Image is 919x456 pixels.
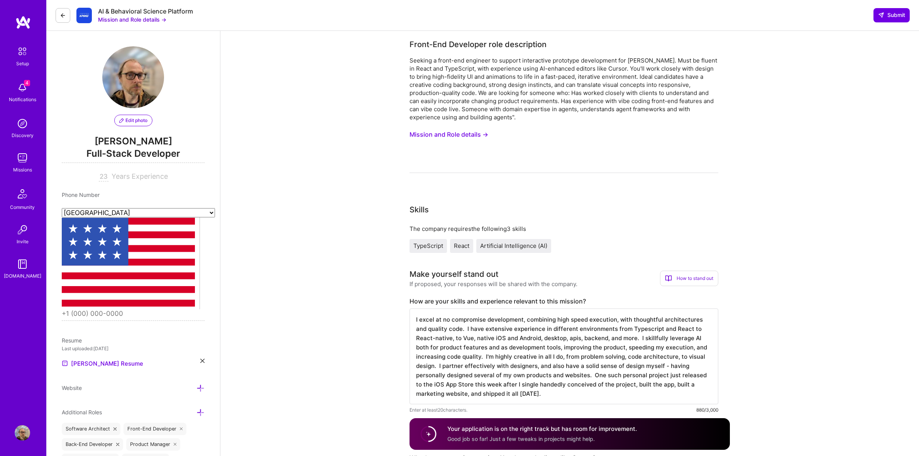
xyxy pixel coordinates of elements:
[873,8,910,22] button: Submit
[13,166,32,174] div: Missions
[447,425,637,433] h4: Your application is on the right track but has room for improvement.
[62,192,100,198] span: Phone Number
[99,172,108,181] input: XX
[447,436,595,442] span: Good job so far! Just a few tweaks in projects might help.
[410,225,718,233] div: The company requires the following 3 skills
[116,443,119,446] i: icon Close
[15,256,30,272] img: guide book
[62,136,205,147] span: [PERSON_NAME]
[24,80,30,86] span: 4
[410,280,577,288] div: If proposed, your responses will be shared with the company.
[410,39,547,50] div: Front-End Developer role description
[665,275,672,282] i: icon BookOpen
[112,172,168,180] span: Years Experience
[126,438,181,451] div: Product Manager
[410,127,488,142] button: Mission and Role details →
[15,116,30,131] img: discovery
[454,242,469,249] span: React
[4,272,41,280] div: [DOMAIN_NAME]
[13,425,32,441] a: User Avatar
[200,359,205,363] i: icon Close
[410,297,718,305] label: How are your skills and experience relevant to this mission?
[878,11,905,19] span: Submit
[62,337,82,344] span: Resume
[410,56,718,121] div: Seeking a front-end engineer to support interactive prototype development for [PERSON_NAME]. Must...
[174,443,177,446] i: icon Close
[62,147,205,163] span: Full-Stack Developer
[62,385,82,391] span: Website
[15,150,30,166] img: teamwork
[102,46,164,108] img: User Avatar
[480,242,547,249] span: Artificial Intelligence (AI)
[410,309,718,404] textarea: I excel at no compromise development, combining high speed execution, with thoughtful architectur...
[12,131,34,139] div: Discovery
[113,427,117,431] i: icon Close
[62,359,143,368] a: [PERSON_NAME] Resume
[15,425,30,441] img: User Avatar
[410,268,498,280] div: Make yourself stand out
[410,406,467,414] span: Enter at least 20 characters.
[98,15,166,24] button: Mission and Role details →
[15,80,30,95] img: bell
[114,115,152,126] button: Edit photo
[15,15,31,29] img: logo
[62,344,205,353] div: Last uploaded: [DATE]
[62,208,215,217] select: Phone number country
[696,406,718,414] div: 880/3,000
[9,95,36,103] div: Notifications
[16,59,29,68] div: Setup
[76,8,92,23] img: Company Logo
[878,12,884,18] i: icon SendLight
[17,237,29,246] div: Invite
[660,271,718,286] div: How to stand out
[13,185,32,203] img: Community
[62,360,68,366] img: Resume
[180,427,183,431] i: icon Close
[410,204,429,215] div: Skills
[10,203,35,211] div: Community
[14,43,30,59] img: setup
[413,242,443,249] span: TypeScript
[15,222,30,237] img: Invite
[98,7,193,15] div: AI & Behavioral Science Platform
[62,438,123,451] div: Back-End Developer
[62,409,102,415] span: Additional Roles
[62,423,120,435] div: Software Architect
[119,118,124,123] i: icon PencilPurple
[62,303,205,325] input: +1 (000) 000-0000
[119,117,147,124] span: Edit photo
[62,218,195,307] img: United States
[60,12,66,19] i: icon LeftArrowDark
[124,423,187,435] div: Front-End Developer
